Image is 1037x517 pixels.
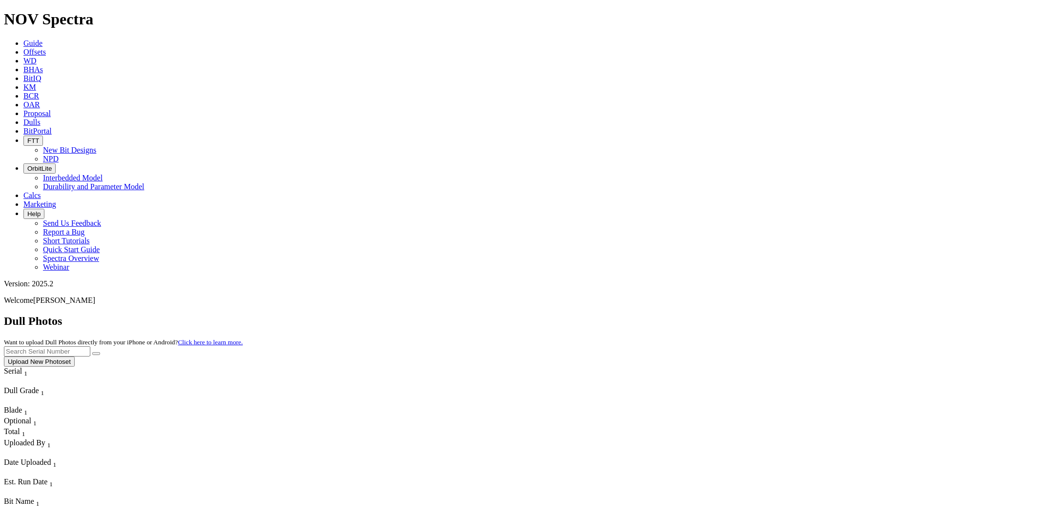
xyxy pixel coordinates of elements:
[23,48,46,56] a: Offsets
[23,92,39,100] a: BCR
[23,127,52,135] a: BitPortal
[4,469,77,477] div: Column Menu
[4,427,20,436] span: Total
[43,182,145,191] a: Durability and Parameter Model
[43,155,59,163] a: NPD
[4,397,72,406] div: Column Menu
[4,497,116,517] div: Sort None
[24,367,27,375] span: Sort None
[4,458,77,477] div: Sort None
[47,438,51,447] span: Sort None
[4,10,1033,28] h1: NOV Spectra
[4,378,45,386] div: Column Menu
[4,477,72,497] div: Sort None
[4,438,45,447] span: Uploaded By
[24,370,27,377] sub: 1
[23,118,41,126] a: Dulls
[23,136,43,146] button: FTT
[33,419,37,427] sub: 1
[4,438,116,458] div: Sort None
[4,438,116,449] div: Uploaded By Sort None
[4,386,72,397] div: Dull Grade Sort None
[27,137,39,144] span: FTT
[4,417,31,425] span: Optional
[4,417,38,427] div: Optional Sort None
[23,209,44,219] button: Help
[49,480,53,488] sub: 1
[23,100,40,109] a: OAR
[4,417,38,427] div: Sort None
[4,357,75,367] button: Upload New Photoset
[4,497,34,505] span: Bit Name
[4,477,72,488] div: Est. Run Date Sort None
[43,237,90,245] a: Short Tutorials
[4,296,1033,305] p: Welcome
[4,386,72,406] div: Sort None
[4,508,116,517] div: Column Menu
[4,406,22,414] span: Blade
[23,39,42,47] a: Guide
[23,83,36,91] a: KM
[23,65,43,74] span: BHAs
[4,497,116,508] div: Bit Name Sort None
[22,431,25,438] sub: 1
[41,389,44,397] sub: 1
[4,315,1033,328] h2: Dull Photos
[4,346,90,357] input: Search Serial Number
[53,458,56,466] span: Sort None
[23,191,41,199] a: Calcs
[43,174,103,182] a: Interbedded Model
[4,406,38,417] div: Sort None
[47,441,51,449] sub: 1
[43,263,69,271] a: Webinar
[49,477,53,486] span: Sort None
[36,497,40,505] span: Sort None
[4,488,72,497] div: Column Menu
[4,367,22,375] span: Serial
[4,406,38,417] div: Blade Sort None
[41,386,44,395] span: Sort None
[43,254,99,262] a: Spectra Overview
[33,417,37,425] span: Sort None
[4,427,38,438] div: Total Sort None
[4,458,77,469] div: Date Uploaded Sort None
[4,338,243,346] small: Want to upload Dull Photos directly from your iPhone or Android?
[4,477,47,486] span: Est. Run Date
[23,163,56,174] button: OrbitLite
[33,296,95,304] span: [PERSON_NAME]
[4,458,51,466] span: Date Uploaded
[23,200,56,208] a: Marketing
[4,279,1033,288] div: Version: 2025.2
[4,386,39,395] span: Dull Grade
[4,367,45,386] div: Sort None
[4,427,38,438] div: Sort None
[4,367,45,378] div: Serial Sort None
[178,338,243,346] a: Click here to learn more.
[23,109,51,118] a: Proposal
[22,427,25,436] span: Sort None
[43,228,84,236] a: Report a Bug
[27,165,52,172] span: OrbitLite
[27,210,41,218] span: Help
[23,57,37,65] a: WD
[43,245,100,254] a: Quick Start Guide
[24,409,27,416] sub: 1
[24,406,27,414] span: Sort None
[43,219,101,227] a: Send Us Feedback
[23,74,41,82] a: BitIQ
[4,449,116,458] div: Column Menu
[36,500,40,507] sub: 1
[43,146,96,154] a: New Bit Designs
